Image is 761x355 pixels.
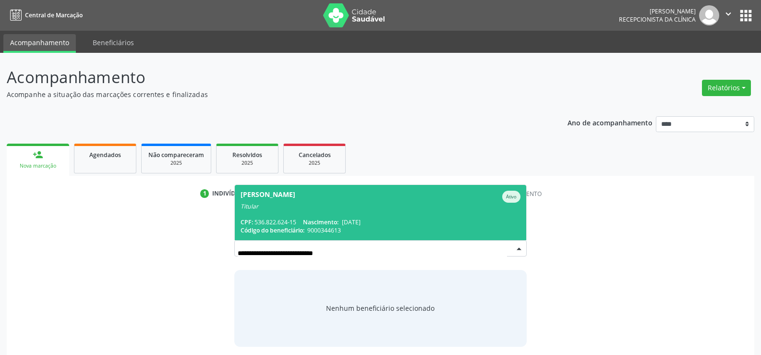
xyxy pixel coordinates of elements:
[326,303,435,313] span: Nenhum beneficiário selecionado
[241,218,253,226] span: CPF:
[619,15,696,24] span: Recepcionista da clínica
[241,203,520,210] div: Titular
[148,151,204,159] span: Não compareceram
[212,189,244,198] div: Indivíduo
[619,7,696,15] div: [PERSON_NAME]
[342,218,361,226] span: [DATE]
[699,5,719,25] img: img
[241,191,295,203] div: [PERSON_NAME]
[702,80,751,96] button: Relatórios
[86,34,141,51] a: Beneficiários
[303,218,338,226] span: Nascimento:
[719,5,737,25] button: 
[200,189,209,198] div: 1
[223,159,271,167] div: 2025
[25,11,83,19] span: Central de Marcação
[290,159,338,167] div: 2025
[7,89,530,99] p: Acompanhe a situação das marcações correntes e finalizadas
[7,7,83,23] a: Central de Marcação
[7,65,530,89] p: Acompanhamento
[241,218,520,226] div: 536.822.624-15
[89,151,121,159] span: Agendados
[307,226,341,234] span: 9000344613
[148,159,204,167] div: 2025
[737,7,754,24] button: apps
[299,151,331,159] span: Cancelados
[33,149,43,160] div: person_add
[232,151,262,159] span: Resolvidos
[723,9,734,19] i: 
[568,116,652,128] p: Ano de acompanhamento
[506,194,517,200] small: Ativo
[241,226,304,234] span: Código do beneficiário:
[3,34,76,53] a: Acompanhamento
[13,162,62,170] div: Nova marcação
